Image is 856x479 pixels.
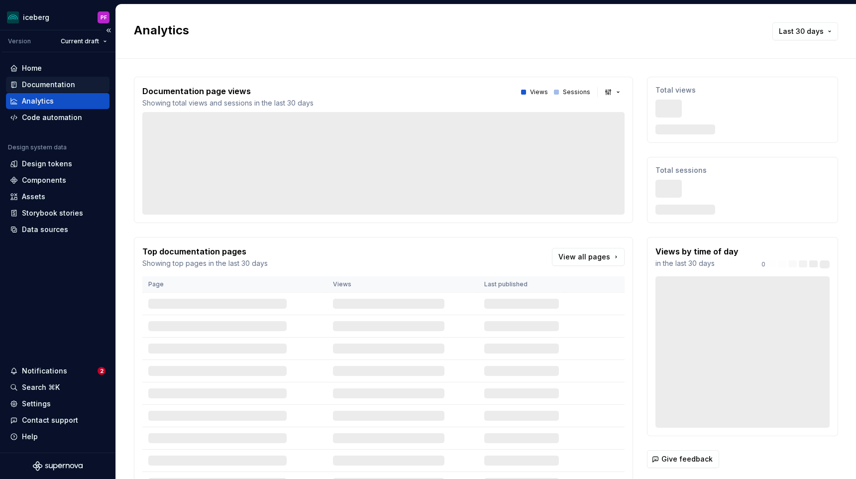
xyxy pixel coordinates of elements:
[6,156,109,172] a: Design tokens
[655,165,830,175] p: Total sessions
[6,189,109,205] a: Assets
[563,88,590,96] p: Sessions
[142,258,268,268] p: Showing top pages in the last 30 days
[22,159,72,169] div: Design tokens
[22,192,45,202] div: Assets
[478,276,565,293] th: Last published
[22,366,67,376] div: Notifications
[98,367,106,375] span: 2
[22,415,78,425] div: Contact support
[655,245,739,257] p: Views by time of day
[22,382,60,392] div: Search ⌘K
[655,258,739,268] p: in the last 30 days
[6,222,109,238] a: Data sources
[552,248,625,266] a: View all pages
[779,26,824,36] span: Last 30 days
[61,37,99,45] span: Current draft
[6,60,109,76] a: Home
[6,363,109,379] button: Notifications2
[22,96,54,106] div: Analytics
[6,110,109,125] a: Code automation
[761,260,765,268] p: 0
[134,22,756,38] h2: Analytics
[6,396,109,412] a: Settings
[6,205,109,221] a: Storybook stories
[558,252,610,262] span: View all pages
[655,85,830,95] p: Total views
[22,80,75,90] div: Documentation
[22,225,68,235] div: Data sources
[6,412,109,428] button: Contact support
[2,6,113,28] button: icebergPF
[56,34,111,48] button: Current draft
[6,379,109,395] button: Search ⌘K
[101,13,107,21] div: PF
[22,175,66,185] div: Components
[22,432,38,442] div: Help
[142,98,314,108] p: Showing total views and sessions in the last 30 days
[22,113,82,122] div: Code automation
[647,450,719,468] button: Give feedback
[8,37,31,45] div: Version
[22,63,42,73] div: Home
[661,454,713,464] span: Give feedback
[6,93,109,109] a: Analytics
[772,22,838,40] button: Last 30 days
[142,85,314,97] p: Documentation page views
[102,23,115,37] button: Collapse sidebar
[7,11,19,23] img: 418c6d47-6da6-4103-8b13-b5999f8989a1.png
[22,208,83,218] div: Storybook stories
[33,461,83,471] svg: Supernova Logo
[6,77,109,93] a: Documentation
[23,12,49,22] div: iceberg
[142,276,327,293] th: Page
[6,172,109,188] a: Components
[6,429,109,445] button: Help
[327,276,478,293] th: Views
[8,143,67,151] div: Design system data
[22,399,51,409] div: Settings
[142,245,268,257] p: Top documentation pages
[530,88,548,96] p: Views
